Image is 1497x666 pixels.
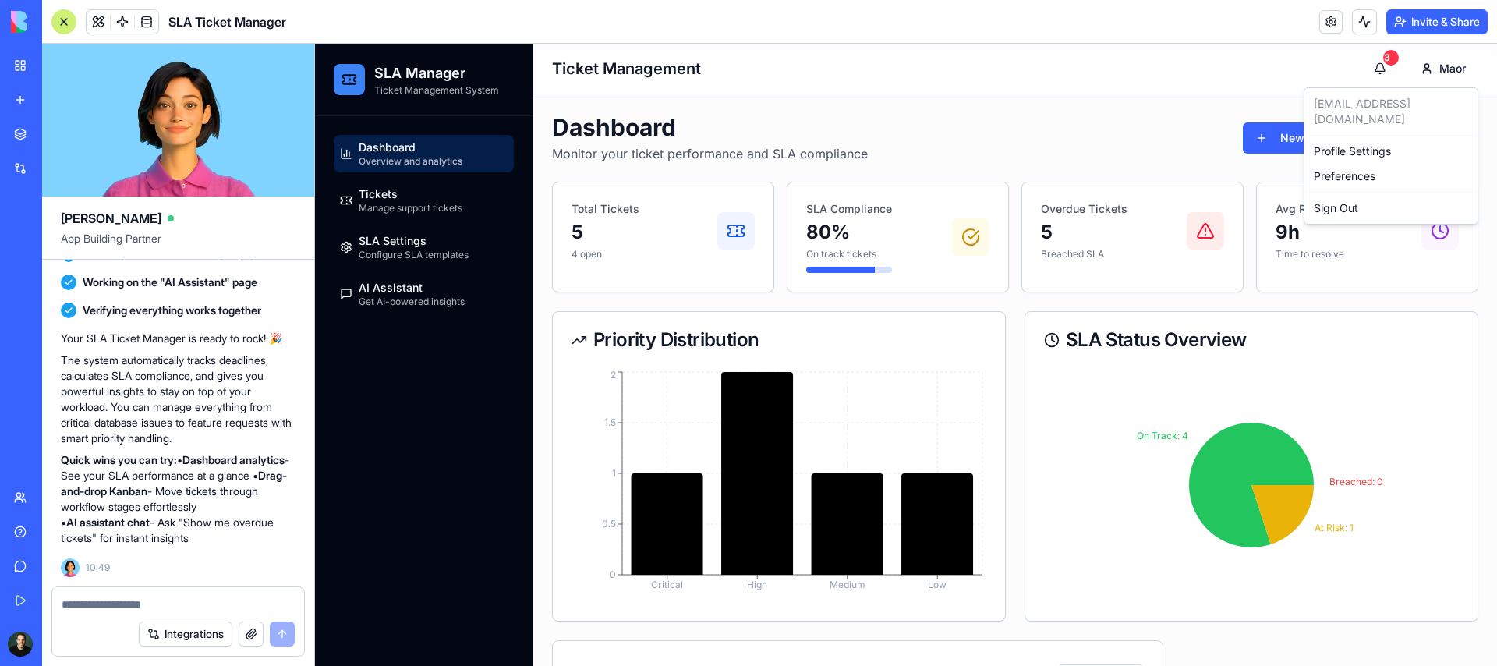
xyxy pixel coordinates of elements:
button: Integrations [139,622,232,647]
div: Preferences [993,120,1159,145]
img: logo [11,11,108,33]
strong: Dashboard analytics [182,453,285,466]
span: SLA Ticket Manager [168,12,286,31]
p: Your SLA Ticket Manager is ready to rock! 🎉 [61,331,296,346]
span: 10:49 [86,561,110,574]
span: Verifying everything works together [83,303,261,318]
p: The system automatically tracks deadlines, calculates SLA compliance, and gives you powerful insi... [61,352,296,446]
img: ACg8ocIzaCWbgbbbMyz_UchTzI2pNsroynCriivSBRA-xNjZSGaNOkYahQ=s96-c [8,632,33,657]
div: Profile Settings [993,95,1159,120]
span: Working on the "AI Assistant" page [83,275,257,290]
strong: AI assistant chat [66,515,150,529]
div: Sign Out [993,152,1159,177]
button: Invite & Share [1386,9,1488,34]
p: • - See your SLA performance at a glance • - Move tickets through workflow stages effortlessly • ... [61,452,296,546]
span: [PERSON_NAME] [61,209,161,228]
strong: Quick wins you can try: [61,453,177,466]
img: Ella_00000_wcx2te.png [61,558,80,577]
span: App Building Partner [61,231,296,259]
